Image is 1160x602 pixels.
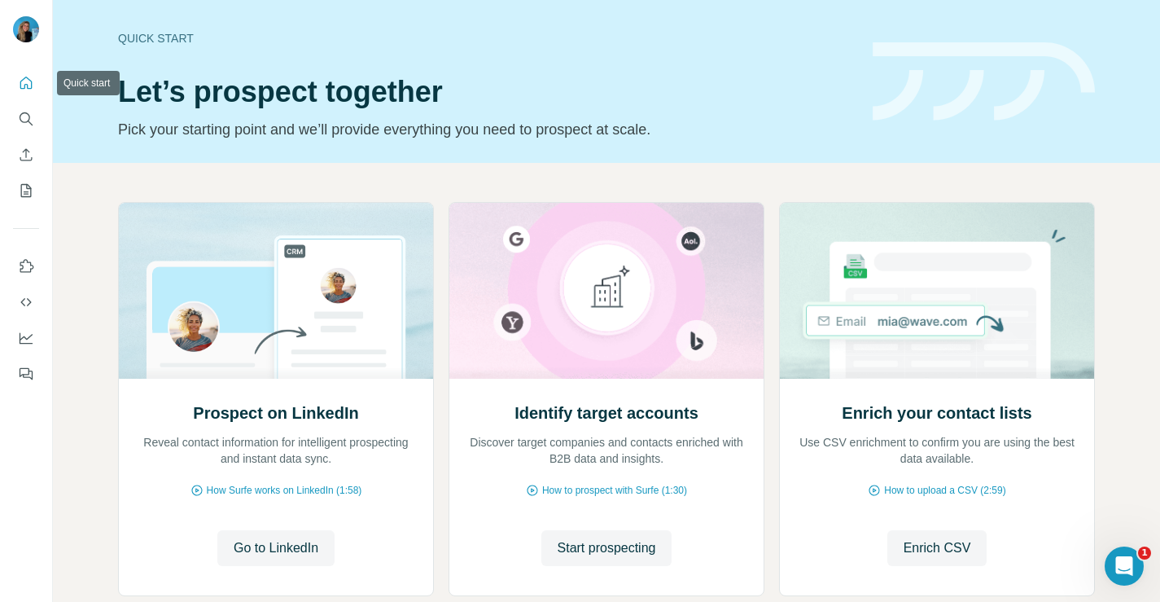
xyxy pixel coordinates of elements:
h2: Identify target accounts [514,402,698,424]
span: How to prospect with Surfe (1:30) [542,483,687,498]
span: Start prospecting [558,538,656,558]
p: Pick your starting point and we’ll provide everything you need to prospect at scale. [118,118,853,141]
button: Enrich CSV [887,530,987,566]
p: Discover target companies and contacts enriched with B2B data and insights. [466,434,747,467]
iframe: Intercom live chat [1105,547,1144,586]
span: How Surfe works on LinkedIn (1:58) [207,483,362,498]
h1: Let’s prospect together [118,76,853,108]
h2: Prospect on LinkedIn [193,402,358,424]
span: 1 [1138,547,1151,560]
img: Identify target accounts [449,203,764,379]
button: Search [13,104,39,134]
p: Use CSV enrichment to confirm you are using the best data available. [796,434,1078,467]
button: Feedback [13,359,39,389]
span: Go to LinkedIn [234,538,318,558]
button: Go to LinkedIn [217,530,335,566]
button: Dashboard [13,323,39,353]
button: Start prospecting [541,530,672,566]
p: Reveal contact information for intelligent prospecting and instant data sync. [135,434,417,467]
img: Avatar [13,16,39,42]
span: How to upload a CSV (2:59) [884,483,1005,498]
img: Enrich your contact lists [779,203,1095,379]
img: banner [873,42,1095,121]
div: Quick start [118,30,853,46]
img: Prospect on LinkedIn [118,203,434,379]
h2: Enrich your contact lists [842,402,1031,424]
button: Quick start [13,68,39,98]
span: Enrich CSV [904,538,971,558]
button: Use Surfe API [13,288,39,317]
button: My lists [13,176,39,205]
button: Enrich CSV [13,140,39,169]
button: Use Surfe on LinkedIn [13,252,39,281]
